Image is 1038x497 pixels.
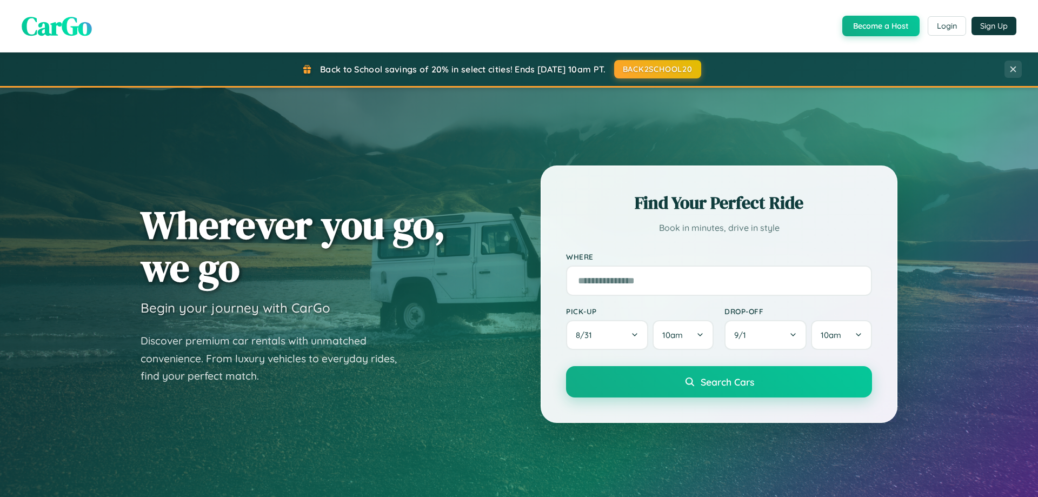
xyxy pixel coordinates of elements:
button: 9/1 [724,320,807,350]
button: 8/31 [566,320,648,350]
button: Login [928,16,966,36]
button: 10am [653,320,714,350]
span: CarGo [22,8,92,44]
button: 10am [811,320,872,350]
h2: Find Your Perfect Ride [566,191,872,215]
h3: Begin your journey with CarGo [141,300,330,316]
span: Back to School savings of 20% in select cities! Ends [DATE] 10am PT. [320,64,605,75]
label: Drop-off [724,307,872,316]
span: 8 / 31 [576,330,597,340]
span: 10am [662,330,683,340]
h1: Wherever you go, we go [141,203,445,289]
span: 9 / 1 [734,330,751,340]
span: 10am [821,330,841,340]
button: Search Cars [566,366,872,397]
span: Search Cars [701,376,754,388]
label: Where [566,252,872,261]
button: BACK2SCHOOL20 [614,60,701,78]
p: Book in minutes, drive in style [566,220,872,236]
label: Pick-up [566,307,714,316]
button: Become a Host [842,16,920,36]
button: Sign Up [972,17,1016,35]
p: Discover premium car rentals with unmatched convenience. From luxury vehicles to everyday rides, ... [141,332,411,385]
